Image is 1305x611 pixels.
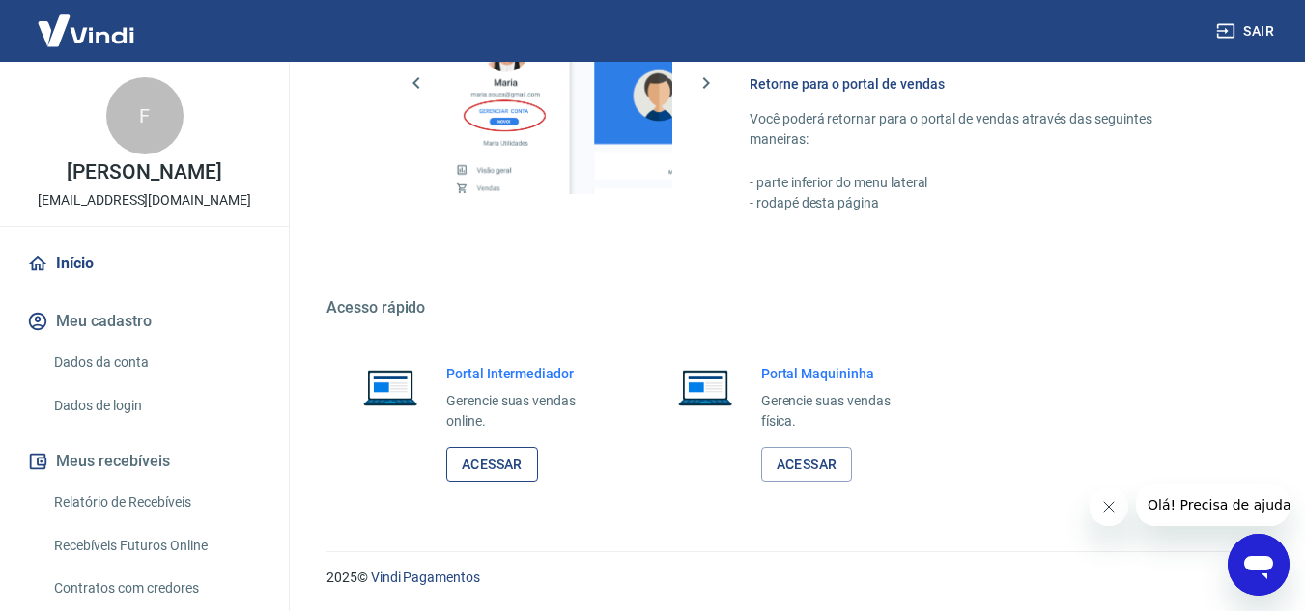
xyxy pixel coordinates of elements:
img: Imagem de um notebook aberto [665,364,746,410]
a: Acessar [761,447,853,483]
button: Meus recebíveis [23,440,266,483]
iframe: Botão para abrir a janela de mensagens [1228,534,1290,596]
h6: Retorne para o portal de vendas [750,74,1212,94]
p: Você poderá retornar para o portal de vendas através das seguintes maneiras: [750,109,1212,150]
p: 2025 © [326,568,1259,588]
a: Dados da conta [46,343,266,382]
p: [EMAIL_ADDRESS][DOMAIN_NAME] [38,190,251,210]
iframe: Mensagem da empresa [1136,484,1290,526]
div: F [106,77,184,154]
a: Dados de login [46,386,266,426]
button: Meu cadastro [23,300,266,343]
span: Olá! Precisa de ajuda? [12,14,162,29]
button: Sair [1212,14,1282,49]
a: Vindi Pagamentos [371,569,480,585]
p: Gerencie suas vendas física. [761,391,922,431]
p: - parte inferior do menu lateral [750,173,1212,193]
a: Relatório de Recebíveis [46,483,266,522]
iframe: Fechar mensagem [1090,487,1128,526]
a: Recebíveis Futuros Online [46,526,266,566]
h6: Portal Intermediador [446,364,607,383]
p: [PERSON_NAME] [67,162,221,182]
p: - rodapé desta página [750,193,1212,213]
img: Vindi [23,1,149,60]
h5: Acesso rápido [326,298,1259,318]
p: Gerencie suas vendas online. [446,391,607,431]
img: Imagem de um notebook aberto [350,364,431,410]
a: Acessar [446,447,538,483]
h6: Portal Maquininha [761,364,922,383]
a: Início [23,242,266,285]
a: Contratos com credores [46,569,266,608]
